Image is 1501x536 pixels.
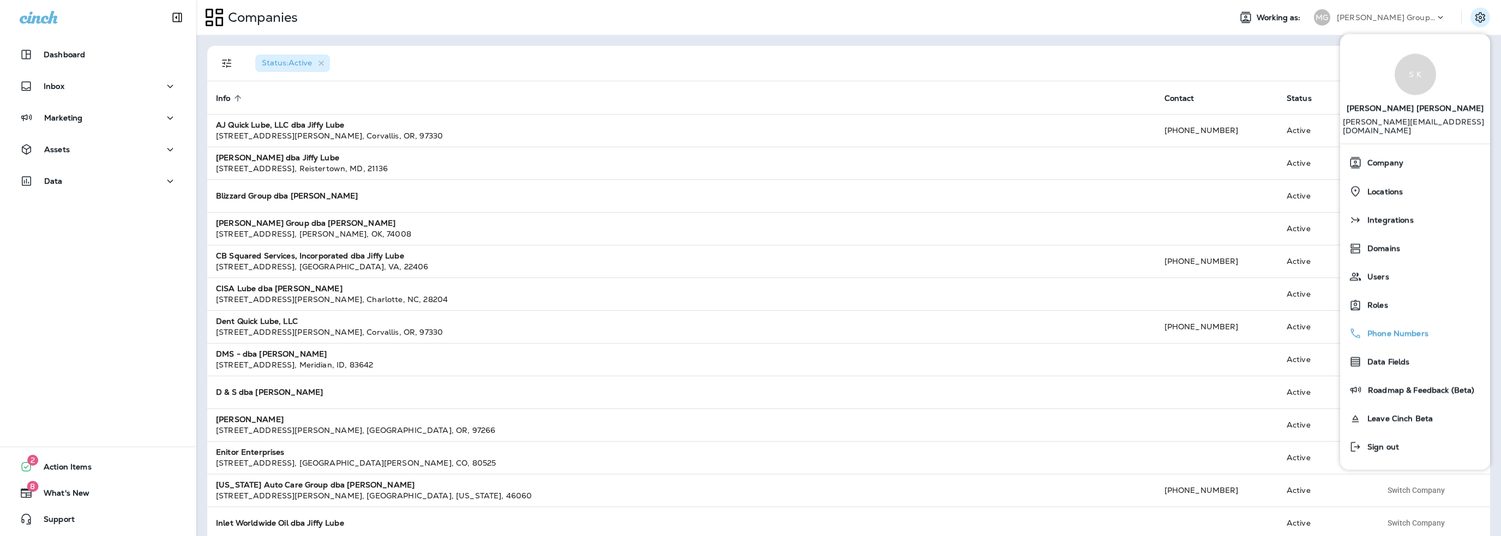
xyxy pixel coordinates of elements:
div: Status:Active [255,55,330,72]
span: Roles [1362,301,1388,310]
span: Contact [1164,94,1194,103]
span: Support [33,515,75,528]
strong: AJ Quick Lube, LLC dba Jiffy Lube [216,120,345,130]
div: [STREET_ADDRESS] , Meridian , ID , 83642 [216,359,1147,370]
td: [PHONE_NUMBER] [1156,245,1278,278]
td: Active [1278,310,1373,343]
button: Assets [11,138,185,160]
strong: Inlet Worldwide Oil dba Jiffy Lube [216,518,344,528]
span: Company [1362,159,1403,168]
button: Inbox [11,75,185,97]
button: 2Action Items [11,456,185,478]
span: 2 [27,455,38,466]
span: Action Items [33,462,92,475]
span: Integrations [1362,216,1414,225]
button: Company [1340,148,1490,177]
td: Active [1278,114,1373,147]
p: Data [44,177,63,185]
td: Active [1278,474,1373,507]
a: Domains [1344,237,1486,259]
button: 8What's New [11,482,185,504]
td: [PHONE_NUMBER] [1156,474,1278,507]
p: Inbox [44,82,64,91]
span: Status : Active [262,58,312,68]
td: Active [1278,245,1373,278]
strong: Dent Quick Lube, LLC [216,316,298,326]
strong: Blizzard Group dba [PERSON_NAME] [216,191,358,201]
button: Switch Company [1382,482,1451,498]
strong: [US_STATE] Auto Care Group dba [PERSON_NAME] [216,480,415,490]
span: Switch Company [1388,486,1445,494]
strong: CB Squared Services, Incorporated dba Jiffy Lube [216,251,404,261]
button: Sign out [1340,432,1490,461]
span: Phone Numbers [1362,329,1428,339]
button: Leave Cinch Beta [1340,404,1490,432]
a: S K[PERSON_NAME] [PERSON_NAME] [PERSON_NAME][EMAIL_ADDRESS][DOMAIN_NAME] [1340,43,1490,143]
td: Active [1278,278,1373,310]
span: Working as: [1257,13,1303,22]
div: [STREET_ADDRESS] , [PERSON_NAME] , OK , 74008 [216,228,1147,239]
a: Phone Numbers [1344,322,1486,344]
p: Assets [44,145,70,154]
button: Domains [1340,234,1490,262]
td: Active [1278,343,1373,376]
a: Locations [1344,180,1486,202]
div: [STREET_ADDRESS][PERSON_NAME] , Charlotte , NC , 28204 [216,294,1147,305]
span: 8 [27,481,38,492]
button: Roles [1340,291,1490,319]
p: [PERSON_NAME] Group dba [PERSON_NAME] [1337,13,1435,22]
span: [PERSON_NAME] [PERSON_NAME] [1347,95,1484,117]
a: Roles [1344,294,1486,316]
div: [STREET_ADDRESS] , [GEOGRAPHIC_DATA][PERSON_NAME] , CO , 80525 [216,457,1147,468]
span: Info [216,94,231,103]
td: Active [1278,179,1373,212]
td: Active [1278,376,1373,408]
span: Status [1287,94,1312,103]
span: Locations [1362,187,1403,196]
div: [STREET_ADDRESS] , Reistertown , MD , 21136 [216,163,1147,174]
button: Marketing [11,107,185,129]
td: [PHONE_NUMBER] [1156,114,1278,147]
strong: [PERSON_NAME] Group dba [PERSON_NAME] [216,218,395,228]
a: Company [1344,152,1486,173]
strong: D & S dba [PERSON_NAME] [216,387,323,397]
a: Users [1344,266,1486,287]
div: S K [1395,53,1436,95]
p: Marketing [44,113,82,122]
button: Roadmap & Feedback (Beta) [1340,376,1490,404]
a: Integrations [1344,209,1486,231]
button: Settings [1470,8,1490,27]
td: Active [1278,147,1373,179]
span: Leave Cinch Beta [1362,414,1433,424]
strong: [PERSON_NAME] dba Jiffy Lube [216,153,339,162]
button: Data [11,170,185,192]
div: MG [1314,9,1330,26]
span: Sign out [1362,443,1399,452]
span: Switch Company [1388,519,1445,527]
div: [STREET_ADDRESS][PERSON_NAME] , Corvallis , OR , 97330 [216,327,1147,338]
span: Users [1362,273,1389,282]
span: Status [1287,93,1326,103]
span: Info [216,93,245,103]
span: Contact [1164,93,1209,103]
span: Data Fields [1362,358,1410,367]
button: Switch Company [1382,515,1451,531]
a: Data Fields [1344,351,1486,372]
button: Phone Numbers [1340,319,1490,347]
td: Active [1278,408,1373,441]
div: [STREET_ADDRESS][PERSON_NAME] , [GEOGRAPHIC_DATA] , [US_STATE] , 46060 [216,490,1147,501]
td: Active [1278,441,1373,474]
span: What's New [33,489,89,502]
p: [PERSON_NAME][EMAIL_ADDRESS][DOMAIN_NAME] [1343,117,1488,143]
span: Roadmap & Feedback (Beta) [1362,386,1475,395]
td: [PHONE_NUMBER] [1156,310,1278,343]
a: Roadmap & Feedback (Beta) [1344,379,1486,401]
button: Dashboard [11,44,185,65]
div: [STREET_ADDRESS][PERSON_NAME] , Corvallis , OR , 97330 [216,130,1147,141]
button: Data Fields [1340,347,1490,376]
button: Locations [1340,177,1490,206]
div: [STREET_ADDRESS][PERSON_NAME] , [GEOGRAPHIC_DATA] , OR , 97266 [216,425,1147,436]
button: Users [1340,262,1490,291]
td: Active [1278,212,1373,245]
div: [STREET_ADDRESS] , [GEOGRAPHIC_DATA] , VA , 22406 [216,261,1147,272]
